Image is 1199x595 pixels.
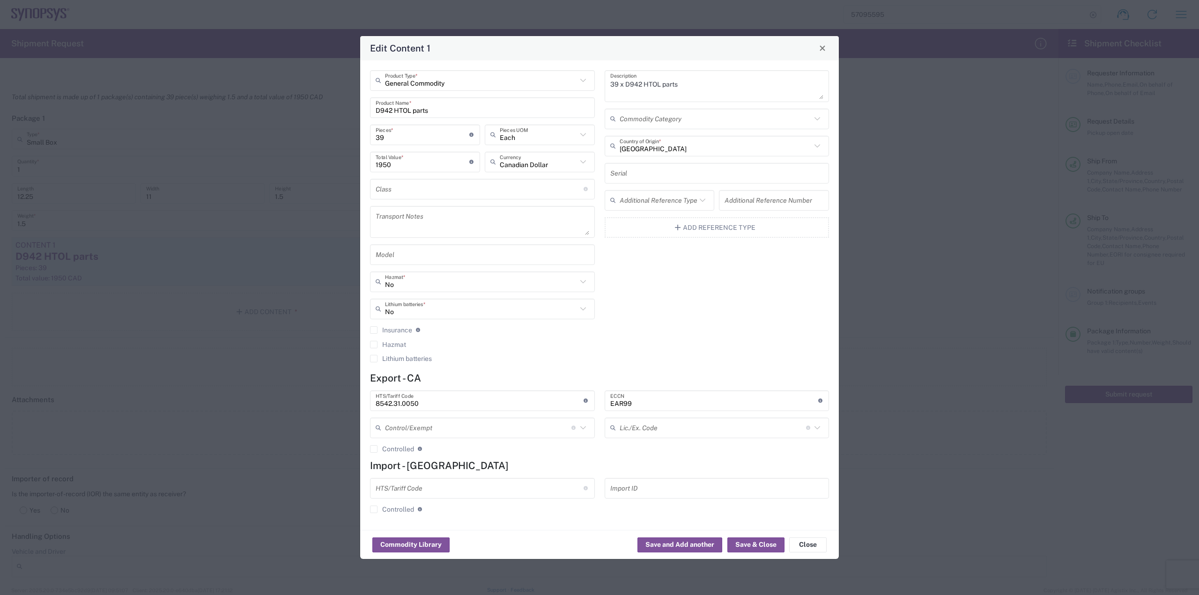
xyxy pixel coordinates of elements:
label: Lithium batteries [370,355,432,362]
label: Controlled [370,445,414,453]
button: Add Reference Type [605,217,829,238]
label: Controlled [370,506,414,513]
button: Close [789,537,827,552]
h4: Import - [GEOGRAPHIC_DATA] [370,460,829,471]
button: Close [816,42,829,55]
label: Insurance [370,326,412,334]
h4: Edit Content 1 [370,41,430,55]
label: Hazmat [370,341,406,348]
button: Save & Close [727,537,785,552]
button: Commodity Library [372,537,450,552]
button: Save and Add another [637,537,722,552]
h4: Export - CA [370,372,829,384]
